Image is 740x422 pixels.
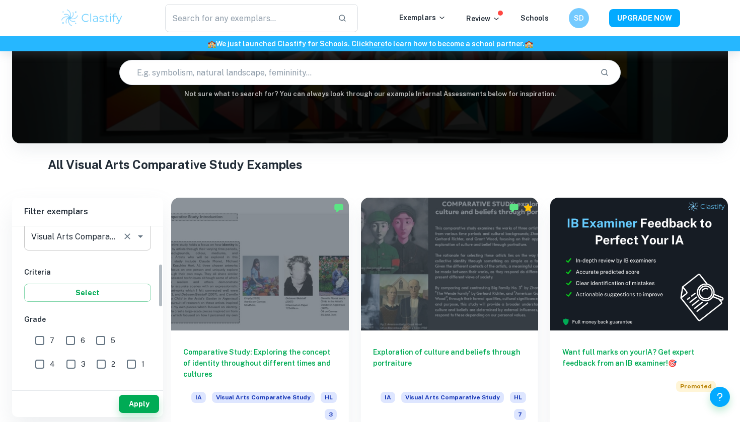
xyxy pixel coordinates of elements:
h6: Level [24,386,151,397]
span: Visual Arts Comparative Study [212,392,315,403]
h6: Exploration of culture and beliefs through portraiture [373,347,527,380]
h6: Want full marks on your IA ? Get expert feedback from an IB examiner! [562,347,716,369]
span: 2 [111,359,115,370]
span: 6 [81,335,85,346]
img: Thumbnail [550,198,728,330]
button: Search [596,64,613,81]
span: 5 [111,335,115,346]
span: 🏫 [525,40,533,48]
p: Review [466,13,500,24]
img: Marked [334,203,344,213]
h6: Filter exemplars [12,198,163,226]
input: E.g. symbolism, natural landscape, femininity... [120,58,591,87]
span: 4 [50,359,55,370]
span: 3 [81,359,86,370]
div: Premium [523,203,533,213]
h6: We just launched Clastify for Schools. Click to learn how to become a school partner. [2,38,738,49]
h6: Comparative Study: Exploring the concept of identity throughout different times and cultures [183,347,337,380]
img: Clastify logo [60,8,124,28]
h6: SD [573,13,585,24]
h6: Criteria [24,267,151,278]
h6: Grade [24,314,151,325]
button: Apply [119,395,159,413]
span: 3 [325,409,337,420]
span: HL [510,392,526,403]
span: Promoted [676,381,716,392]
span: Visual Arts Comparative Study [401,392,504,403]
span: IA [381,392,395,403]
button: SD [569,8,589,28]
p: Exemplars [399,12,446,23]
h6: Not sure what to search for? You can always look through our example Internal Assessments below f... [12,89,728,99]
a: here [369,40,385,48]
span: 🏫 [207,40,216,48]
span: 7 [514,409,526,420]
button: Select [24,284,151,302]
span: HL [321,392,337,403]
span: 🎯 [668,359,677,367]
button: Clear [120,229,134,243]
button: UPGRADE NOW [609,9,680,27]
a: Schools [521,14,549,22]
button: Open [133,229,147,243]
input: Search for any exemplars... [165,4,330,32]
button: Help and Feedback [710,387,730,407]
h1: All Visual Arts Comparative Study Examples [48,155,692,174]
span: IA [191,392,206,403]
span: 1 [141,359,144,370]
span: 7 [50,335,54,346]
img: Marked [509,203,519,213]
